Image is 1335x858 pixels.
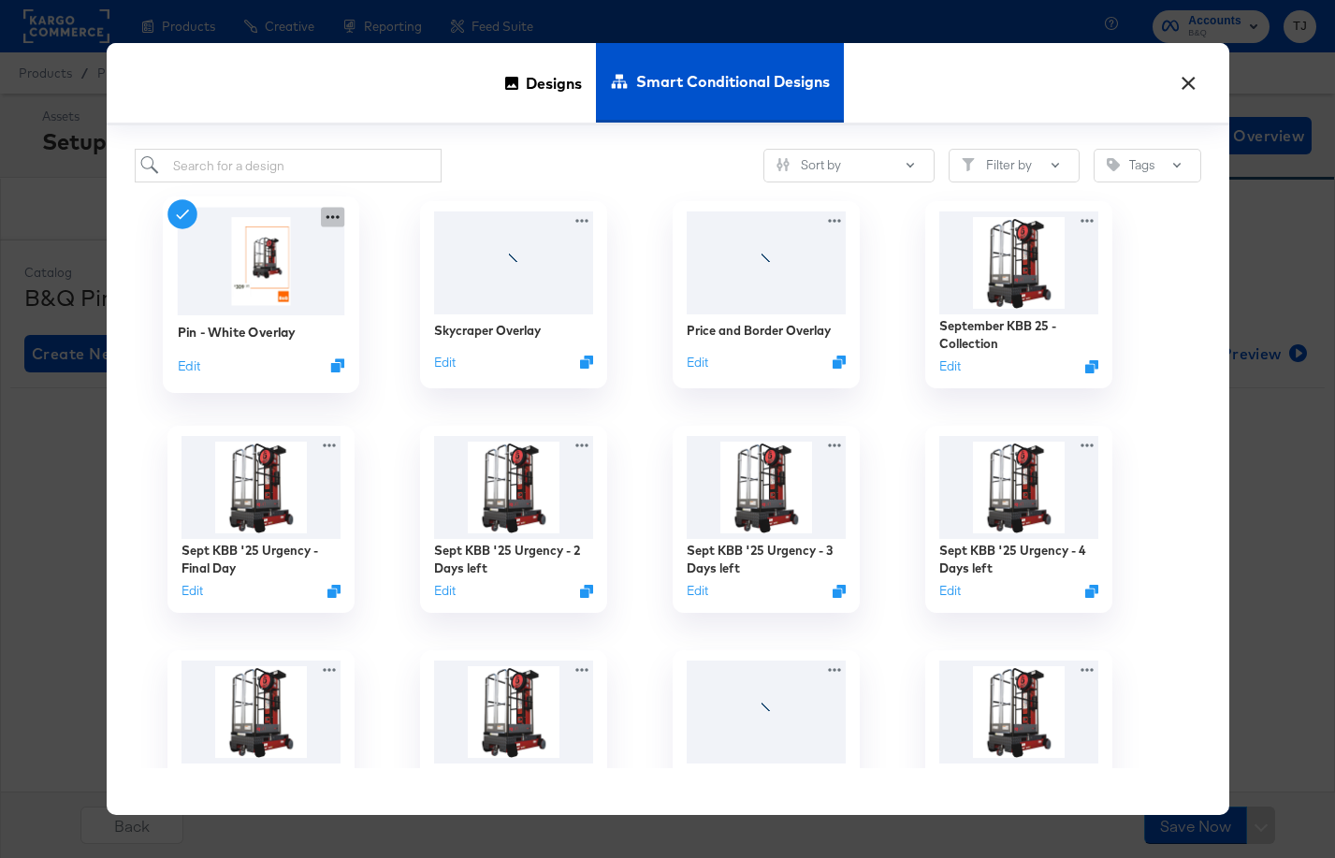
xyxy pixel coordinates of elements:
svg: Duplicate [1085,360,1098,373]
div: Skycraper OverlayEditDuplicate [420,201,607,388]
div: Sept KBB '25 Urgency - 5 Days left [167,650,355,837]
svg: Duplicate [833,356,846,369]
img: 9Ib33qpRDA2NZPKu_urNhA.jpg [177,208,344,315]
div: Sept KBB '25 Urgency - 4 Days left [939,542,1098,576]
svg: Duplicate [580,585,593,598]
div: Pin - White Overlay [177,324,295,342]
div: Skycraper Overlay [434,322,541,340]
div: September KBB 25 - CollectionEditDuplicate [925,201,1112,388]
div: Sept KBB '25 Urgency - 2 Days leftEditDuplicate [420,426,607,613]
div: Pin - White OverlayEditDuplicate [163,196,359,393]
span: Designs [526,41,582,124]
div: Sept KBB '25 Urgency - 5 Days left [181,766,341,801]
svg: Sliders [776,158,790,171]
button: Edit [434,583,456,601]
img: 00000_01c_MP [939,211,1098,314]
svg: Duplicate [1085,585,1098,598]
img: 00000_01c_MP [939,661,1098,763]
button: Edit [181,583,203,601]
img: 00000_01c_MP [434,661,593,763]
img: 00000_01c_MP [181,661,341,763]
button: Edit [687,583,708,601]
div: Sept KBB '25 Urgency - 3 Days leftEditDuplicate [673,426,860,613]
img: 00000_01c_MP [939,436,1098,539]
div: Sept KBB '25 Urgency - Final DayEditDuplicate [167,426,355,613]
button: SlidersSort by [763,149,935,182]
svg: Filter [962,158,975,171]
svg: Duplicate [580,356,593,369]
svg: Duplicate [330,359,344,373]
button: FilterFilter by [949,149,1080,182]
img: 00000_01c_MP [687,436,846,539]
button: Edit [177,356,199,374]
button: Edit [687,354,708,371]
img: 00000_01c_MP [181,436,341,539]
div: Price and Border Overlay [687,322,831,340]
button: Edit [939,583,961,601]
svg: Tag [1107,158,1120,171]
span: Smart Conditional Designs [636,40,830,123]
svg: Duplicate [327,585,341,598]
input: Search for a design [135,149,443,183]
div: Sept KBB '25 Urgency - 4 Days leftEditDuplicate [925,426,1112,613]
button: Edit [434,354,456,371]
div: Sept KBB '25 Urgency - 2 Days left [434,542,593,576]
button: Edit [939,358,961,376]
div: September KBB 25 - Collection [939,317,1098,352]
div: Price and Border OverlayEditDuplicate [673,201,860,388]
button: × [1172,62,1206,95]
div: Sept KBB '25 Urgency - Final Day [181,542,341,576]
button: TagTags [1094,149,1201,182]
img: 00000_01c_MP [434,436,593,539]
div: Sept KBB '25 Urgency - 3 Days left [687,542,846,576]
svg: Duplicate [833,585,846,598]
